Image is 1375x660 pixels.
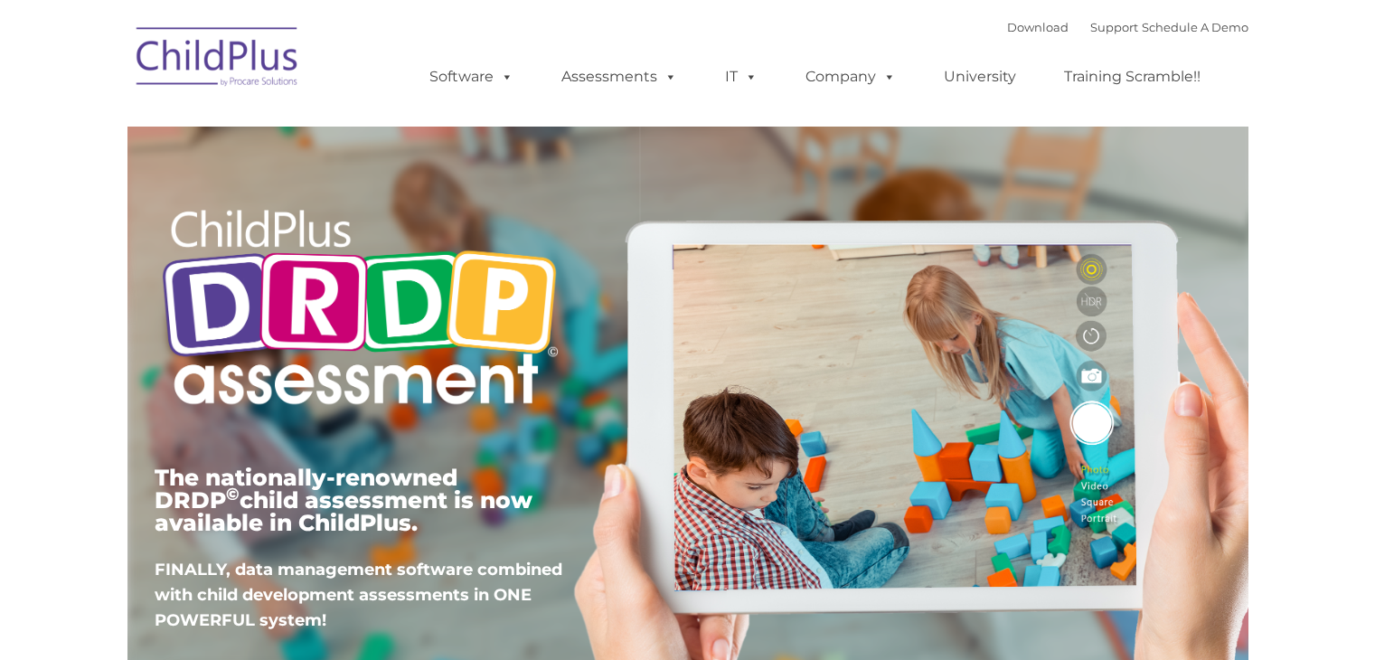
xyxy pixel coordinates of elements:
a: Support [1090,20,1138,34]
a: University [926,59,1034,95]
a: Schedule A Demo [1142,20,1248,34]
span: FINALLY, data management software combined with child development assessments in ONE POWERFUL sys... [155,560,562,630]
font: | [1007,20,1248,34]
img: Copyright - DRDP Logo Light [155,185,565,435]
a: Company [787,59,914,95]
a: Software [411,59,532,95]
a: Download [1007,20,1069,34]
sup: © [226,484,240,504]
a: Assessments [543,59,695,95]
a: Training Scramble!! [1046,59,1219,95]
a: IT [707,59,776,95]
img: ChildPlus by Procare Solutions [127,14,308,105]
span: The nationally-renowned DRDP child assessment is now available in ChildPlus. [155,464,532,536]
